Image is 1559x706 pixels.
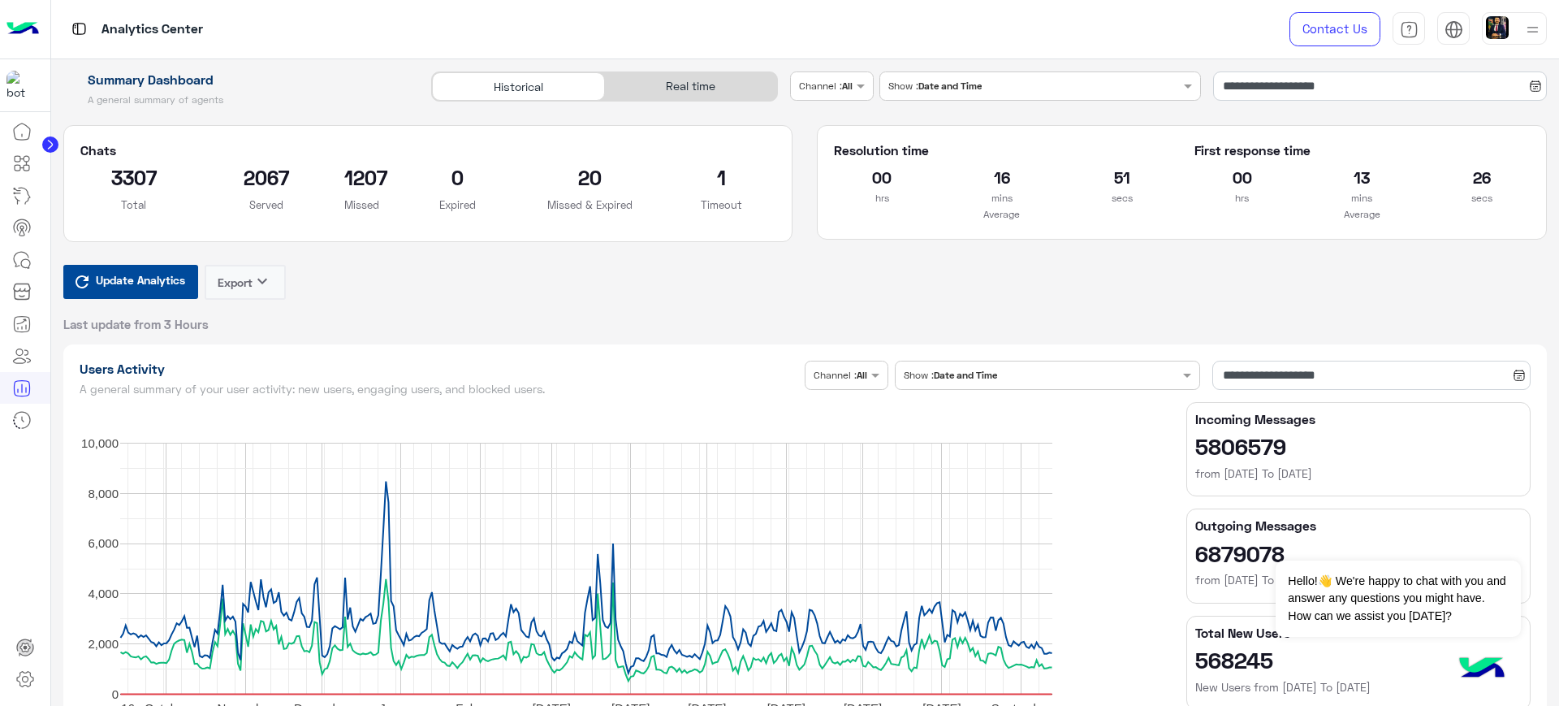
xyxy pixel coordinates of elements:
[1486,16,1509,39] img: userImage
[1195,679,1522,695] h6: New Users from [DATE] To [DATE]
[92,269,189,291] span: Update Analytics
[88,486,119,500] text: 8,000
[1074,190,1170,206] p: secs
[1074,164,1170,190] h2: 51
[605,72,777,101] div: Real time
[1194,164,1290,190] h2: 00
[88,636,119,650] text: 2,000
[834,190,930,206] p: hrs
[1434,190,1530,206] p: secs
[344,197,379,213] p: Missed
[63,265,198,299] button: Update Analytics
[1195,572,1522,588] h6: from [DATE] To [DATE]
[536,164,644,190] h2: 20
[857,369,867,381] b: All
[404,197,512,213] p: Expired
[1453,641,1510,698] img: hulul-logo.png
[88,587,119,600] text: 4,000
[934,369,997,381] b: Date and Time
[432,72,604,101] div: Historical
[834,164,930,190] h2: 00
[63,316,209,332] span: Last update from 3 Hours
[1445,20,1463,39] img: tab
[404,164,512,190] h2: 0
[834,142,1169,158] h5: Resolution time
[101,19,203,41] p: Analytics Center
[205,265,286,300] button: Exportkeyboard_arrow_down
[344,164,379,190] h2: 1207
[80,197,188,213] p: Total
[536,197,644,213] p: Missed & Expired
[1393,12,1425,46] a: tab
[88,536,119,550] text: 6,000
[6,71,36,100] img: 1403182699927242
[1434,164,1530,190] h2: 26
[918,80,982,92] b: Date and Time
[1314,190,1410,206] p: mins
[1194,190,1290,206] p: hrs
[6,12,39,46] img: Logo
[212,197,320,213] p: Served
[80,361,799,377] h1: Users Activity
[1522,19,1543,40] img: profile
[1195,433,1522,459] h2: 5806579
[834,206,1169,223] p: Average
[253,271,272,291] i: keyboard_arrow_down
[1195,540,1522,566] h2: 6879078
[1289,12,1380,46] a: Contact Us
[1276,561,1520,637] span: Hello!👋 We're happy to chat with you and answer any questions you might have. How can we assist y...
[1195,647,1522,673] h2: 568245
[80,164,188,190] h2: 3307
[1400,20,1419,39] img: tab
[212,164,320,190] h2: 2067
[954,164,1050,190] h2: 16
[842,80,853,92] b: All
[954,190,1050,206] p: mins
[1195,518,1522,534] h5: Outgoing Messages
[668,197,776,213] p: Timeout
[1194,206,1530,223] p: Average
[69,19,89,39] img: tab
[1314,164,1410,190] h2: 13
[1195,411,1522,427] h5: Incoming Messages
[1194,142,1530,158] h5: First response time
[668,164,776,190] h2: 1
[111,687,118,700] text: 0
[1195,625,1522,641] h5: Total New Users
[80,383,799,396] h5: A general summary of your user activity: new users, engaging users, and blocked users.
[1195,466,1522,482] h6: from [DATE] To [DATE]
[63,71,413,88] h1: Summary Dashboard
[80,142,776,158] h5: Chats
[81,435,119,449] text: 10,000
[63,93,413,106] h5: A general summary of agents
